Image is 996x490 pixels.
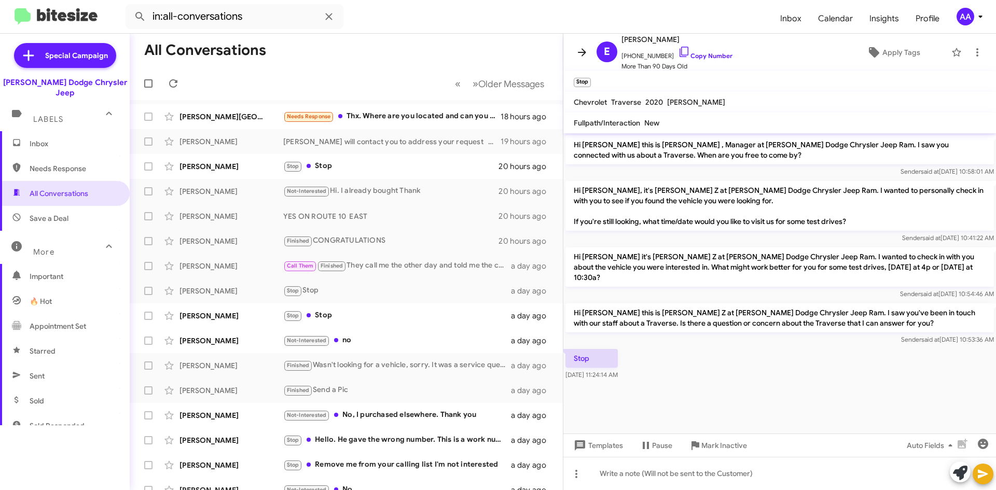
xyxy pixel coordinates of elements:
span: Sender [DATE] 10:58:01 AM [901,167,994,175]
span: Chevrolet [574,97,607,107]
div: a day ago [511,335,555,346]
div: Hi. I already bought Thank [283,185,499,197]
span: New [644,118,659,128]
span: Sender [DATE] 10:53:36 AM [901,335,994,343]
small: Stop [574,78,591,87]
div: [PERSON_NAME] [179,161,283,172]
span: Insights [861,4,907,34]
span: Save a Deal [30,213,68,223]
div: Stop [283,285,511,297]
span: Pause [652,436,672,455]
div: 20 hours ago [499,211,555,221]
span: Traverse [611,97,641,107]
div: Send a Pic [283,384,511,396]
span: 2020 [645,97,663,107]
button: Next [466,73,550,94]
div: Wasn't looking for a vehicle, sorry. It was a service question [283,359,511,371]
div: [PERSON_NAME] [179,360,283,371]
button: Apply Tags [840,43,946,62]
span: Auto Fields [907,436,957,455]
div: [PERSON_NAME] [179,136,283,147]
div: a day ago [511,410,555,421]
span: Older Messages [478,78,544,90]
span: More [33,247,54,257]
span: Needs Response [30,163,118,174]
nav: Page navigation example [449,73,550,94]
div: Hello. He gave the wrong number. This is a work number for [US_STATE][GEOGRAPHIC_DATA] health plu... [283,434,511,446]
div: no [283,334,511,346]
div: [PERSON_NAME] [179,410,283,421]
button: Previous [449,73,467,94]
span: « [455,77,461,90]
div: Stop [283,310,511,321]
p: Stop [565,349,618,368]
a: Special Campaign [14,43,116,68]
span: Inbox [30,138,118,149]
div: [PERSON_NAME] [179,236,283,246]
span: Not-Interested [287,412,327,418]
div: 20 hours ago [499,161,555,172]
div: a day ago [511,286,555,296]
div: 18 hours ago [501,111,555,122]
span: Not-Interested [287,337,327,344]
button: AA [948,8,985,25]
span: [PERSON_NAME] [667,97,725,107]
p: Hi [PERSON_NAME], it's [PERSON_NAME] Z at [PERSON_NAME] Dodge Chrysler Jeep Ram. I wanted to pers... [565,181,994,231]
span: Sent [30,371,45,381]
button: Mark Inactive [681,436,755,455]
div: a day ago [511,385,555,396]
span: said at [922,234,940,242]
span: Finished [287,237,310,244]
span: Apply Tags [882,43,920,62]
div: [PERSON_NAME] [179,186,283,197]
span: [PERSON_NAME] [621,33,732,46]
p: Hi [PERSON_NAME] it's [PERSON_NAME] Z at [PERSON_NAME] Dodge Chrysler Jeep Ram. I wanted to check... [565,247,994,287]
div: Stop [283,160,499,172]
span: Call Them [287,262,314,269]
div: 19 hours ago [501,136,555,147]
span: Not-Interested [287,188,327,194]
div: a day ago [511,311,555,321]
div: a day ago [511,435,555,445]
a: Calendar [810,4,861,34]
div: [PERSON_NAME][GEOGRAPHIC_DATA] [179,111,283,122]
h1: All Conversations [144,42,266,59]
p: Hi [PERSON_NAME] this is [PERSON_NAME] Z at [PERSON_NAME] Dodge Chrysler Jeep Ram. I saw you've b... [565,303,994,332]
button: Auto Fields [898,436,965,455]
span: Appointment Set [30,321,86,331]
div: [PERSON_NAME] [179,261,283,271]
span: Templates [572,436,623,455]
span: Finished [321,262,343,269]
div: 20 hours ago [499,236,555,246]
div: CONGRATULATIONS [283,235,499,247]
span: Inbox [772,4,810,34]
span: Mark Inactive [701,436,747,455]
span: Fullpath/Interaction [574,118,640,128]
span: said at [921,167,939,175]
span: Sender [DATE] 10:54:46 AM [900,290,994,298]
div: [PERSON_NAME] [179,311,283,321]
span: 🔥 Hot [30,296,52,306]
span: E [604,44,610,60]
span: said at [920,290,938,298]
span: Important [30,271,118,282]
a: Copy Number [678,52,732,60]
div: [PERSON_NAME] [179,460,283,470]
span: Labels [33,115,63,124]
span: Sold Responded [30,421,85,431]
div: [PERSON_NAME] [179,435,283,445]
span: Finished [287,387,310,394]
div: [PERSON_NAME] [179,211,283,221]
span: [PHONE_NUMBER] [621,46,732,61]
span: All Conversations [30,188,88,199]
div: AA [957,8,974,25]
div: YES ON ROUTE 10 EAST [283,211,499,221]
button: Pause [631,436,681,455]
a: Profile [907,4,948,34]
div: 20 hours ago [499,186,555,197]
span: » [473,77,478,90]
div: Remove me from your calling list I'm not interested [283,459,511,471]
p: Hi [PERSON_NAME] this is [PERSON_NAME] , Manager at [PERSON_NAME] Dodge Chrysler Jeep Ram. I saw ... [565,135,994,164]
span: Stop [287,287,299,294]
